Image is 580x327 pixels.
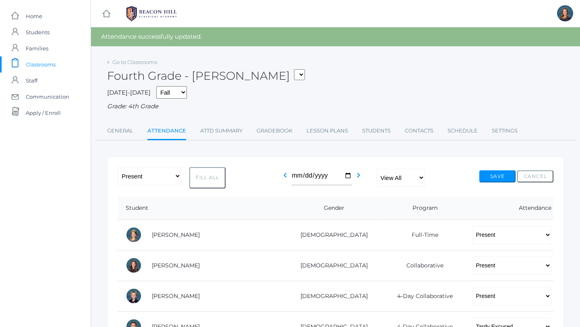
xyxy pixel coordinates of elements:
[126,257,142,273] div: Claire Arnold
[91,27,580,46] div: Attendance successfully updated.
[282,219,380,250] td: [DEMOGRAPHIC_DATA]
[307,123,348,139] a: Lesson Plans
[107,102,564,111] div: Grade: 4th Grade
[280,174,290,182] a: chevron_left
[112,59,157,65] a: Go to Classrooms
[282,250,380,281] td: [DEMOGRAPHIC_DATA]
[107,123,133,139] a: General
[26,56,56,72] span: Classrooms
[152,231,200,238] a: [PERSON_NAME]
[26,105,61,121] span: Apply / Enroll
[121,4,182,24] img: BHCALogos-05-308ed15e86a5a0abce9b8dd61676a3503ac9727e845dece92d48e8588c001991.png
[405,123,433,139] a: Contacts
[479,170,516,182] button: Save
[107,70,305,82] h2: Fourth Grade - [PERSON_NAME]
[257,123,292,139] a: Gradebook
[447,123,478,139] a: Schedule
[492,123,518,139] a: Settings
[118,197,282,220] th: Student
[362,123,391,139] a: Students
[380,219,464,250] td: Full-Time
[152,292,200,300] a: [PERSON_NAME]
[354,174,363,182] a: chevron_right
[380,281,464,311] td: 4-Day Collaborative
[26,40,48,56] span: Families
[26,24,50,40] span: Students
[282,197,380,220] th: Gender
[152,262,200,269] a: [PERSON_NAME]
[464,197,553,220] th: Attendance
[147,123,186,140] a: Attendance
[380,197,464,220] th: Program
[380,250,464,281] td: Collaborative
[517,170,553,182] button: Cancel
[354,170,363,180] i: chevron_right
[280,170,290,180] i: chevron_left
[200,123,242,139] a: Attd Summary
[282,281,380,311] td: [DEMOGRAPHIC_DATA]
[126,227,142,243] div: Amelia Adams
[26,72,37,89] span: Staff
[189,167,226,188] button: Fill All
[107,89,151,96] span: [DATE]-[DATE]
[26,8,42,24] span: Home
[557,5,573,21] div: Ellie Bradley
[26,89,69,105] span: Communication
[126,288,142,304] div: Levi Beaty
